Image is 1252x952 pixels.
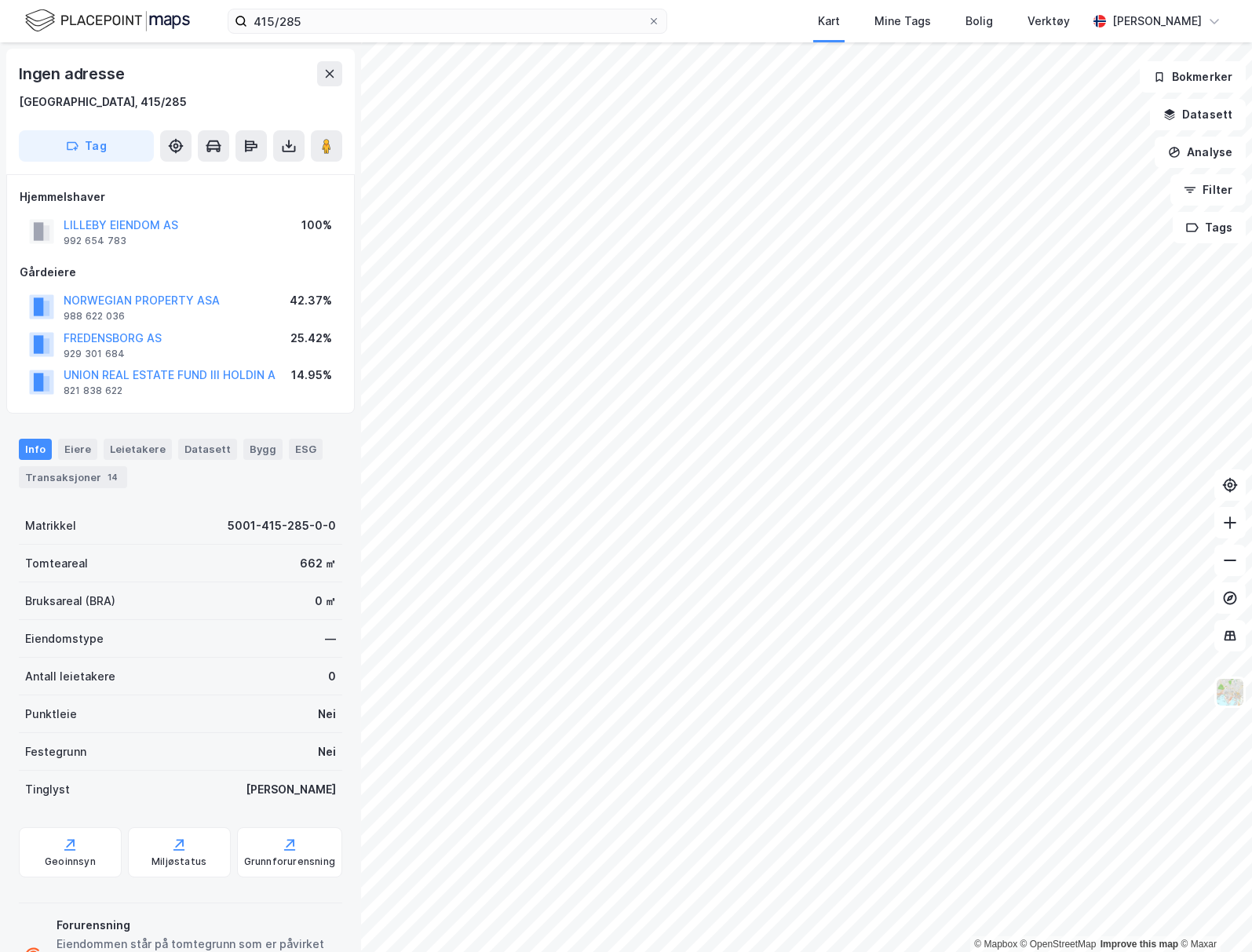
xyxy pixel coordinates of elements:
div: 662 ㎡ [300,554,336,573]
div: [GEOGRAPHIC_DATA], 415/285 [19,93,187,111]
div: 0 [328,667,336,686]
button: Datasett [1150,99,1246,130]
div: 992 654 783 [64,235,126,247]
div: Eiendomstype [25,629,104,648]
div: Geoinnsyn [45,855,96,868]
iframe: Chat Widget [1174,877,1252,952]
div: Tinglyst [25,780,70,799]
div: Transaksjoner [19,466,127,488]
div: Ingen adresse [19,61,127,86]
a: Improve this map [1101,939,1178,950]
div: Nei [318,705,336,724]
div: Tomteareal [25,554,88,573]
a: Mapbox [974,939,1017,950]
div: Forurensning [57,916,336,935]
div: Info [19,439,52,459]
div: [PERSON_NAME] [246,780,336,799]
div: Festegrunn [25,742,86,761]
div: Verktøy [1028,12,1070,31]
div: 0 ㎡ [315,592,336,611]
div: 42.37% [290,291,332,310]
a: OpenStreetMap [1020,939,1097,950]
div: Bygg [243,439,283,459]
div: Nei [318,742,336,761]
div: 988 622 036 [64,310,125,323]
div: Miljøstatus [151,855,206,868]
div: Eiere [58,439,97,459]
div: 25.42% [290,329,332,348]
div: 100% [301,216,332,235]
button: Bokmerker [1140,61,1246,93]
div: Leietakere [104,439,172,459]
div: 929 301 684 [64,348,125,360]
div: Grunnforurensning [244,855,335,868]
button: Tags [1173,212,1246,243]
div: 821 838 622 [64,385,122,397]
div: Datasett [178,439,237,459]
div: 14.95% [291,366,332,385]
div: Bruksareal (BRA) [25,592,115,611]
button: Filter [1170,174,1246,206]
div: 5001-415-285-0-0 [228,516,336,535]
div: Kart [818,12,840,31]
div: — [325,629,336,648]
input: Søk på adresse, matrikkel, gårdeiere, leietakere eller personer [247,9,648,33]
div: Matrikkel [25,516,76,535]
img: logo.f888ab2527a4732fd821a326f86c7f29.svg [25,7,190,35]
button: Analyse [1155,137,1246,168]
div: [PERSON_NAME] [1112,12,1202,31]
div: Gårdeiere [20,263,341,282]
div: Antall leietakere [25,667,115,686]
div: 14 [104,469,121,485]
div: Hjemmelshaver [20,188,341,206]
div: Bolig [965,12,993,31]
img: Z [1215,677,1245,707]
div: Mine Tags [874,12,931,31]
button: Tag [19,130,154,162]
div: ESG [289,439,323,459]
div: Punktleie [25,705,77,724]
